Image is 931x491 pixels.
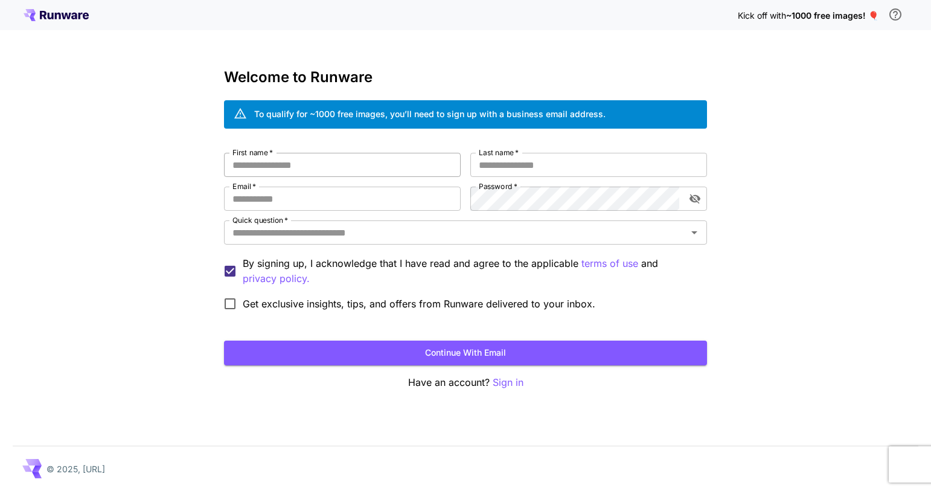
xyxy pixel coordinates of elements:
span: ~1000 free images! 🎈 [786,10,878,21]
button: Sign in [493,375,523,390]
label: Last name [479,147,519,158]
label: Quick question [232,215,288,225]
button: toggle password visibility [684,188,706,210]
span: Get exclusive insights, tips, and offers from Runware delivered to your inbox. [243,297,595,311]
p: terms of use [581,256,638,271]
button: By signing up, I acknowledge that I have read and agree to the applicable and privacy policy. [581,256,638,271]
label: First name [232,147,273,158]
div: To qualify for ~1000 free images, you’ll need to sign up with a business email address. [254,108,606,120]
h3: Welcome to Runware [224,69,707,86]
label: Email [232,181,256,191]
p: privacy policy. [243,271,310,286]
label: Password [479,181,517,191]
button: In order to qualify for free credit, you need to sign up with a business email address and click ... [883,2,907,27]
p: © 2025, [URL] [46,463,105,475]
button: Open [686,224,703,241]
button: By signing up, I acknowledge that I have read and agree to the applicable terms of use and [243,271,310,286]
span: Kick off with [738,10,786,21]
p: By signing up, I acknowledge that I have read and agree to the applicable and [243,256,697,286]
button: Continue with email [224,341,707,365]
p: Have an account? [224,375,707,390]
